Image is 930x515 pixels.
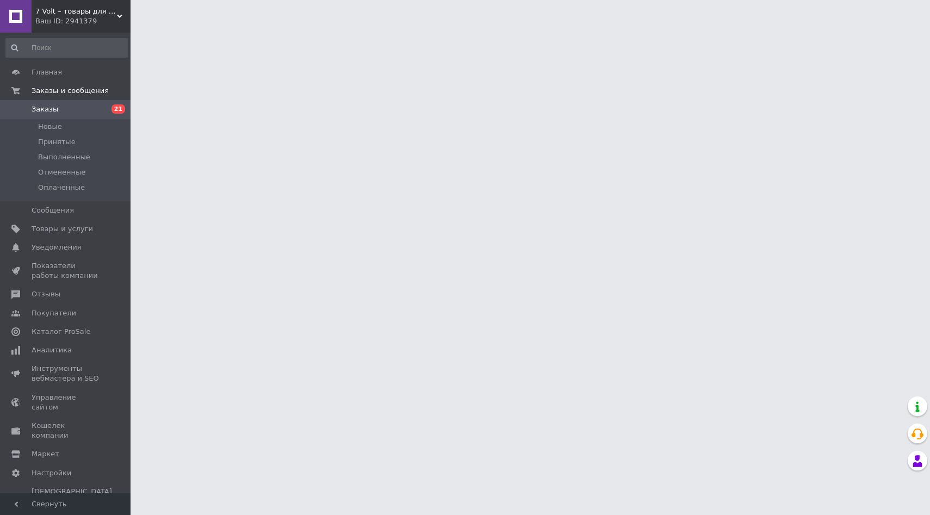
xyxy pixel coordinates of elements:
[32,224,93,234] span: Товары и услуги
[111,104,125,114] span: 21
[32,67,62,77] span: Главная
[32,345,72,355] span: Аналитика
[35,7,117,16] span: 7 Volt – товары для дома и отдыха
[32,468,71,478] span: Настройки
[35,16,131,26] div: Ваш ID: 2941379
[38,152,90,162] span: Выполненные
[32,449,59,459] span: Маркет
[32,393,101,412] span: Управление сайтом
[32,243,81,252] span: Уведомления
[32,308,76,318] span: Покупатели
[38,137,76,147] span: Принятые
[32,364,101,383] span: Инструменты вебмастера и SEO
[38,183,85,193] span: Оплаченные
[32,206,74,215] span: Сообщения
[38,167,85,177] span: Отмененные
[32,421,101,440] span: Кошелек компании
[32,289,60,299] span: Отзывы
[32,86,109,96] span: Заказы и сообщения
[38,122,62,132] span: Новые
[32,104,58,114] span: Заказы
[32,327,90,337] span: Каталог ProSale
[32,261,101,281] span: Показатели работы компании
[5,38,128,58] input: Поиск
